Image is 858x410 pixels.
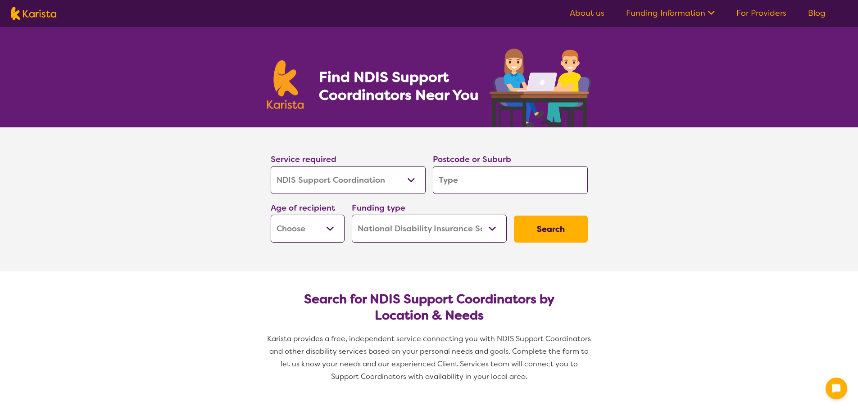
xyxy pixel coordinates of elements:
[271,154,336,165] label: Service required
[267,334,593,381] span: Karista provides a free, independent service connecting you with NDIS Support Coordinators and ot...
[11,7,56,20] img: Karista logo
[490,49,591,127] img: support-coordination
[514,216,588,243] button: Search
[808,8,826,18] a: Blog
[736,8,786,18] a: For Providers
[271,203,335,213] label: Age of recipient
[626,8,715,18] a: Funding Information
[319,68,486,104] h1: Find NDIS Support Coordinators Near You
[278,291,581,324] h2: Search for NDIS Support Coordinators by Location & Needs
[352,203,405,213] label: Funding type
[433,166,588,194] input: Type
[267,60,304,109] img: Karista logo
[433,154,511,165] label: Postcode or Suburb
[570,8,604,18] a: About us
